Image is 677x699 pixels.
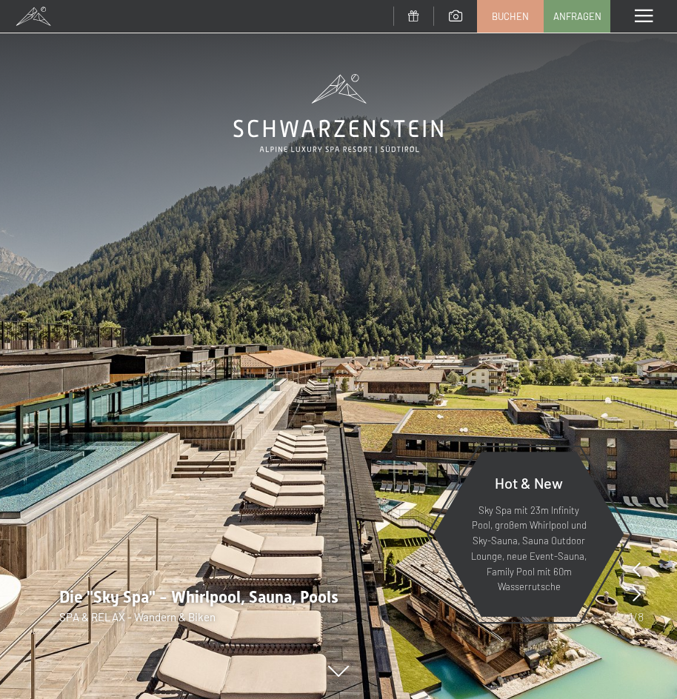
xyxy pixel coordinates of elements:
p: Sky Spa mit 23m Infinity Pool, großem Whirlpool und Sky-Sauna, Sauna Outdoor Lounge, neue Event-S... [470,503,588,595]
span: Anfragen [553,10,601,23]
a: Buchen [478,1,543,32]
span: Hot & New [495,474,563,492]
span: Buchen [492,10,529,23]
span: / [633,609,638,625]
a: Hot & New Sky Spa mit 23m Infinity Pool, großem Whirlpool und Sky-Sauna, Sauna Outdoor Lounge, ne... [433,451,625,618]
span: SPA & RELAX - Wandern & Biken [59,610,216,623]
a: Anfragen [544,1,610,32]
span: Die "Sky Spa" - Whirlpool, Sauna, Pools [59,588,338,606]
span: 8 [638,609,644,625]
span: 1 [629,609,633,625]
